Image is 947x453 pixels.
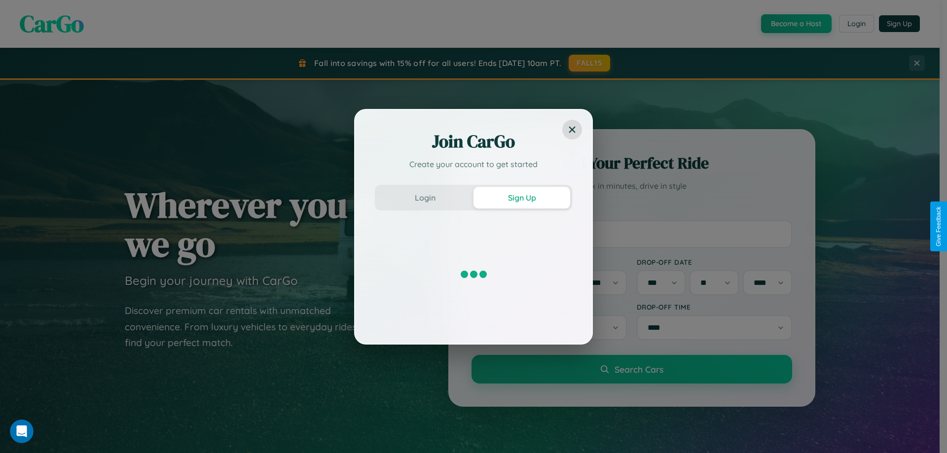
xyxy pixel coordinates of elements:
button: Login [377,187,473,209]
h2: Join CarGo [375,130,572,153]
p: Create your account to get started [375,158,572,170]
div: Give Feedback [935,207,942,246]
iframe: Intercom live chat [10,419,34,443]
button: Sign Up [473,187,570,209]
